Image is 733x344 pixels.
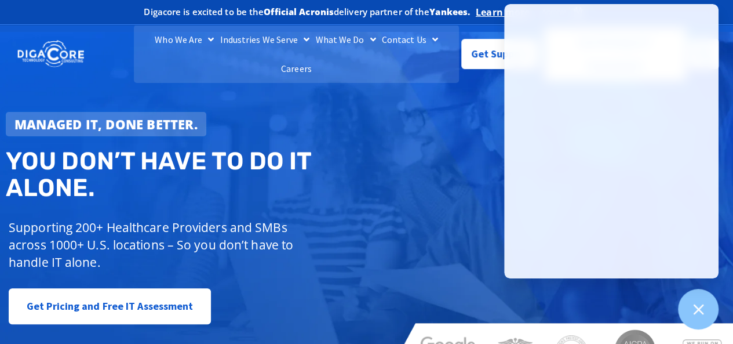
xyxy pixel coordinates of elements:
nav: Menu [134,25,459,83]
h2: You don’t have to do IT alone. [6,148,374,201]
a: Get Pricing and Free IT Assessment [9,288,211,324]
a: Who We Are [152,25,217,54]
b: Official Acronis [264,6,334,17]
a: Careers [278,54,315,83]
span: Get Support [471,42,529,66]
p: Supporting 200+ Healthcare Providers and SMBs across 1000+ U.S. locations – So you don’t have to ... [9,219,308,271]
a: Managed IT, done better. [6,112,206,136]
iframe: Chatgenie Messenger [504,4,719,278]
span: Get Pricing and Free IT Assessment [27,295,193,318]
img: DigaCore Technology Consulting [17,39,84,68]
strong: Managed IT, done better. [14,115,198,133]
a: Industries We Serve [217,25,312,54]
a: What We Do [312,25,378,54]
b: Yankees. [429,6,470,17]
a: Contact Us [379,25,441,54]
h2: Digacore is excited to be the delivery partner of the [144,8,470,16]
a: Learn more [476,6,530,18]
a: Get Support [461,39,538,69]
